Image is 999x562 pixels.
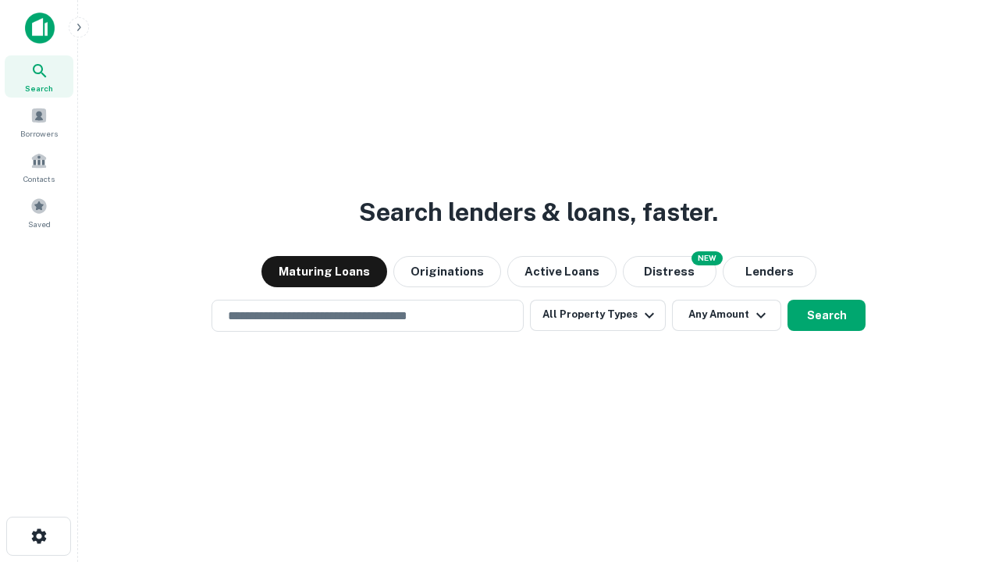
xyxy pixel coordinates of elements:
a: Contacts [5,146,73,188]
button: Originations [393,256,501,287]
button: Search [787,300,866,331]
button: Lenders [723,256,816,287]
button: All Property Types [530,300,666,331]
a: Borrowers [5,101,73,143]
img: capitalize-icon.png [25,12,55,44]
button: Active Loans [507,256,617,287]
button: Maturing Loans [261,256,387,287]
a: Search [5,55,73,98]
button: Search distressed loans with lien and other non-mortgage details. [623,256,716,287]
a: Saved [5,191,73,233]
span: Search [25,82,53,94]
span: Saved [28,218,51,230]
iframe: Chat Widget [921,387,999,462]
span: Borrowers [20,127,58,140]
span: Contacts [23,173,55,185]
button: Any Amount [672,300,781,331]
div: NEW [691,251,723,265]
h3: Search lenders & loans, faster. [359,194,718,231]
